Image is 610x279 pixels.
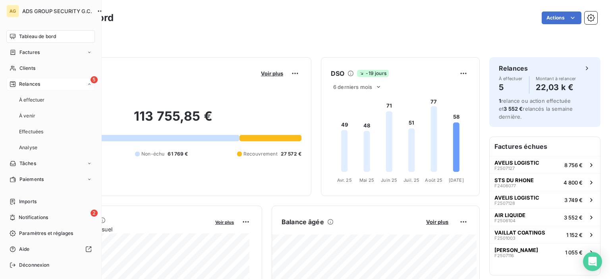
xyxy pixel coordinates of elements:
[213,218,236,225] button: Voir plus
[19,112,35,119] span: À venir
[215,219,234,225] span: Voir plus
[19,33,56,40] span: Tableau de bord
[22,8,92,14] span: ADS GROUP SECURITY G.C.
[494,229,545,236] span: VAILLAT COATINGS
[583,252,602,271] div: Open Intercom Messenger
[494,236,515,241] span: F2501003
[6,243,95,256] a: Aide
[564,197,583,203] span: 3 749 €
[282,217,324,227] h6: Balance âgée
[6,5,19,17] div: AG
[19,230,73,237] span: Paramètres et réglages
[490,208,600,226] button: AIR LIQUIDEF25061043 552 €
[424,218,451,225] button: Voir plus
[331,69,344,78] h6: DSO
[494,166,515,171] span: F2507127
[536,76,576,81] span: Montant à relancer
[494,201,515,206] span: F2507128
[564,179,583,186] span: 4 800 €
[19,49,40,56] span: Factures
[499,98,501,104] span: 1
[243,150,278,158] span: Recouvrement
[536,81,576,94] h4: 22,03 k €
[494,183,516,188] span: F2406077
[19,262,50,269] span: Déconnexion
[337,177,352,183] tspan: Avr. 25
[499,98,573,120] span: relance ou action effectuée et relancés la semaine dernière.
[19,128,44,135] span: Effectuées
[333,84,372,90] span: 6 derniers mois
[425,177,442,183] tspan: Août 25
[426,219,448,225] span: Voir plus
[565,249,583,256] span: 1 055 €
[564,162,583,168] span: 8 756 €
[19,65,35,72] span: Clients
[499,63,528,73] h6: Relances
[490,173,600,191] button: STS DU RHONEF24060774 800 €
[494,212,525,218] span: AIR LIQUIDE
[381,177,397,183] tspan: Juin 25
[494,177,534,183] span: STS DU RHONE
[19,144,37,151] span: Analyse
[504,106,523,112] span: 3 552 €
[564,214,583,221] span: 3 552 €
[91,210,98,217] span: 2
[494,253,514,258] span: F2507116
[19,198,37,205] span: Imports
[490,191,600,208] button: AVELIS LOGISTICF25071283 749 €
[261,70,283,77] span: Voir plus
[259,70,286,77] button: Voir plus
[494,218,515,223] span: F2506104
[566,232,583,238] span: 1 152 €
[281,150,301,158] span: 27 572 €
[499,76,523,81] span: À effectuer
[449,177,464,183] tspan: [DATE]
[542,12,581,24] button: Actions
[494,247,538,253] span: [PERSON_NAME]
[141,150,164,158] span: Non-échu
[19,246,30,253] span: Aide
[490,226,600,243] button: VAILLAT COATINGSF25010031 152 €
[45,225,210,233] span: Chiffre d'affaires mensuel
[490,137,600,156] h6: Factures échues
[168,150,188,158] span: 61 769 €
[357,70,388,77] span: -19 jours
[91,76,98,83] span: 5
[19,176,44,183] span: Paiements
[403,177,419,183] tspan: Juil. 25
[19,81,40,88] span: Relances
[359,177,374,183] tspan: Mai 25
[490,156,600,173] button: AVELIS LOGISTICF25071278 756 €
[45,108,301,132] h2: 113 755,85 €
[494,160,539,166] span: AVELIS LOGISTIC
[19,160,36,167] span: Tâches
[19,96,45,104] span: À effectuer
[499,81,523,94] h4: 5
[494,194,539,201] span: AVELIS LOGISTIC
[19,214,48,221] span: Notifications
[490,243,600,261] button: [PERSON_NAME]F25071161 055 €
